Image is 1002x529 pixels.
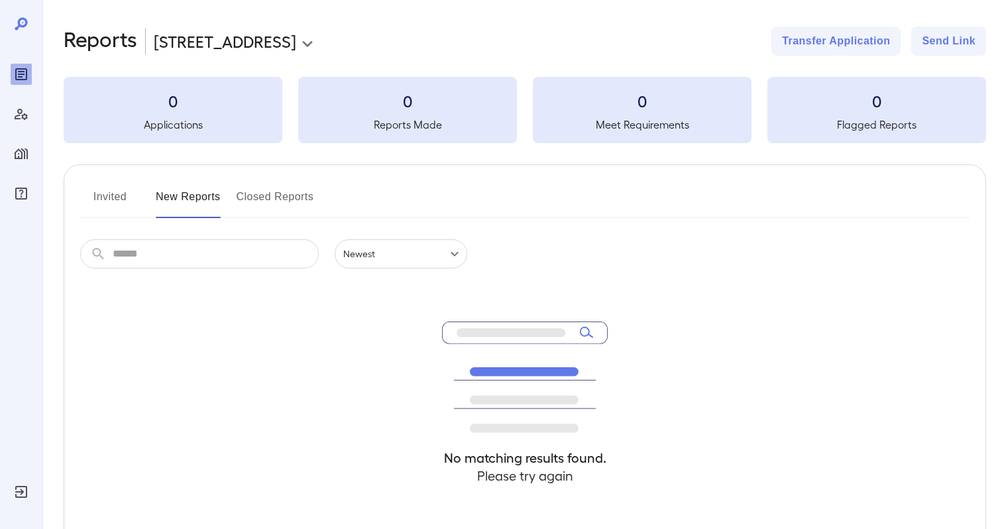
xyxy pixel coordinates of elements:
div: Manage Users [11,103,32,125]
div: Newest [335,239,467,268]
button: Transfer Application [771,27,901,56]
h3: 0 [533,90,751,111]
button: New Reports [156,186,221,218]
h3: 0 [298,90,517,111]
p: [STREET_ADDRESS] [154,30,296,52]
button: Closed Reports [237,186,314,218]
div: FAQ [11,183,32,204]
h5: Flagged Reports [767,117,986,133]
h5: Applications [64,117,282,133]
summary: 0Applications0Reports Made0Meet Requirements0Flagged Reports [64,77,986,143]
button: Send Link [911,27,986,56]
h2: Reports [64,27,137,56]
div: Reports [11,64,32,85]
div: Manage Properties [11,143,32,164]
div: Log Out [11,481,32,502]
h5: Meet Requirements [533,117,751,133]
h3: 0 [64,90,282,111]
h4: Please try again [442,467,608,485]
button: Invited [80,186,140,218]
h3: 0 [767,90,986,111]
h5: Reports Made [298,117,517,133]
h4: No matching results found. [442,449,608,467]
